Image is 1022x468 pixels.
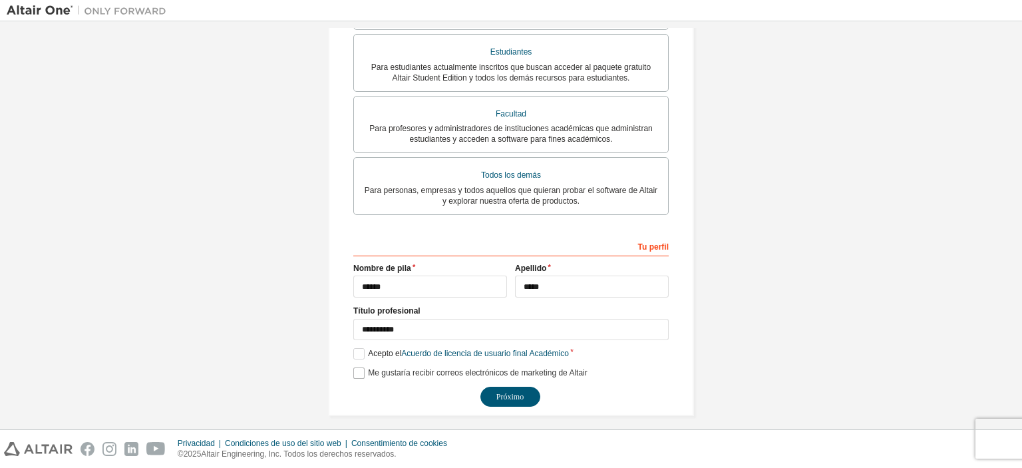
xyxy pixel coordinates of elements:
[4,442,73,456] img: altair_logo.svg
[490,47,532,57] font: Estudiantes
[81,442,94,456] img: facebook.svg
[351,439,447,448] font: Consentimiento de cookies
[7,4,173,17] img: Altair Uno
[371,63,651,83] font: Para estudiantes actualmente inscritos que buscan acceder al paquete gratuito Altair Student Edit...
[529,349,568,358] font: Académico
[102,442,116,456] img: instagram.svg
[225,439,341,448] font: Condiciones de uso del sitio web
[368,368,587,377] font: Me gustaría recibir correos electrónicos de marketing de Altair
[178,449,184,459] font: ©
[496,109,526,118] font: Facultad
[496,392,524,401] font: Próximo
[368,349,401,358] font: Acepto el
[184,449,202,459] font: 2025
[124,442,138,456] img: linkedin.svg
[401,349,527,358] font: Acuerdo de licencia de usuario final
[515,264,546,273] font: Apellido
[638,242,669,252] font: Tu perfil
[481,170,541,180] font: Todos los demás
[369,124,653,144] font: Para profesores y administradores de instituciones académicas que administran estudiantes y acced...
[353,264,411,273] font: Nombre de pila
[365,186,657,206] font: Para personas, empresas y todos aquellos que quieran probar el software de Altair y explorar nues...
[201,449,396,459] font: Altair Engineering, Inc. Todos los derechos reservados.
[353,306,421,316] font: Título profesional
[146,442,166,456] img: youtube.svg
[480,387,540,407] button: Próximo
[178,439,215,448] font: Privacidad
